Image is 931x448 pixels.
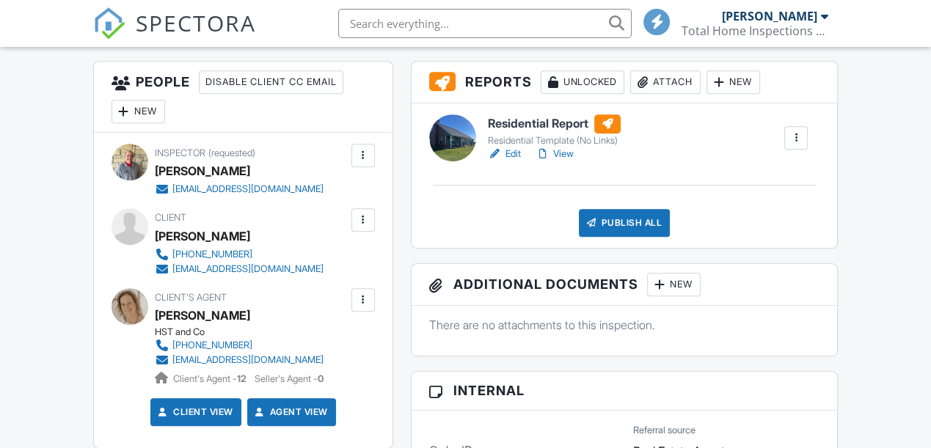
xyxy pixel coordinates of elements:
div: [PERSON_NAME] [155,225,250,247]
a: View [536,147,574,161]
div: Total Home Inspections LLC [682,23,828,38]
span: Client [155,212,186,223]
a: [EMAIL_ADDRESS][DOMAIN_NAME] [155,262,324,276]
h6: Residential Report [488,114,621,133]
div: [PERSON_NAME] [155,160,250,182]
span: (requested) [208,147,255,158]
div: New [707,70,760,94]
p: There are no attachments to this inspection. [429,317,819,333]
div: HST and Co [155,326,335,338]
div: Attach [630,70,701,94]
span: Inspector [155,147,205,158]
a: [PHONE_NUMBER] [155,338,324,353]
div: [PHONE_NUMBER] [172,339,252,351]
div: Disable Client CC Email [199,70,343,94]
a: Residential Report Residential Template (No Links) [488,114,621,147]
a: Edit [488,147,521,161]
h3: Reports [412,62,837,103]
div: [EMAIL_ADDRESS][DOMAIN_NAME] [172,263,324,275]
div: New [112,100,165,123]
div: Residential Template (No Links) [488,135,621,147]
a: [PHONE_NUMBER] [155,247,324,262]
span: Client's Agent [155,292,227,303]
a: [EMAIL_ADDRESS][DOMAIN_NAME] [155,353,324,367]
div: New [647,273,701,296]
h3: People [94,62,393,133]
h3: Additional Documents [412,264,837,306]
strong: 0 [318,373,324,384]
a: Agent View [252,405,328,419]
a: Client View [156,405,233,419]
div: [EMAIL_ADDRESS][DOMAIN_NAME] [172,183,324,195]
span: Client's Agent - [173,373,249,384]
div: Unlocked [541,70,624,94]
label: Referral source [633,424,695,437]
span: SPECTORA [136,7,256,38]
div: Publish All [579,209,671,237]
a: [PERSON_NAME] [155,304,250,326]
img: The Best Home Inspection Software - Spectora [93,7,125,40]
a: SPECTORA [93,20,256,51]
div: [PHONE_NUMBER] [172,249,252,260]
div: [EMAIL_ADDRESS][DOMAIN_NAME] [172,354,324,366]
h3: Internal [412,372,837,410]
div: [PERSON_NAME] [722,9,817,23]
strong: 12 [237,373,247,384]
span: Seller's Agent - [255,373,324,384]
a: [EMAIL_ADDRESS][DOMAIN_NAME] [155,182,324,197]
input: Search everything... [338,9,632,38]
